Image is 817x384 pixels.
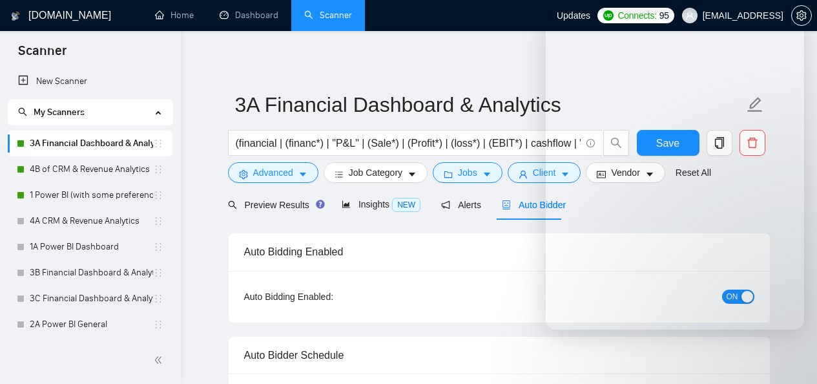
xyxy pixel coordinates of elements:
span: setting [239,169,248,179]
span: caret-down [298,169,307,179]
span: holder [153,164,163,175]
li: 3B Financial Dashboard & Analytics [8,260,172,286]
a: 3A Financial Dashboard & Analytics [30,131,153,156]
span: caret-down [482,169,491,179]
div: Auto Bidder Schedule [244,337,754,374]
a: 1A Power BI Dashboard [30,234,153,260]
a: setting [791,10,812,21]
iframe: Intercom live chat [546,13,804,330]
a: homeHome [155,10,194,21]
button: barsJob Categorycaret-down [324,162,428,183]
span: double-left [154,354,167,367]
span: search [228,200,237,209]
span: Preview Results [228,200,321,210]
button: folderJobscaret-down [433,162,502,183]
span: holder [153,242,163,252]
span: area-chart [342,200,351,209]
a: 2A Power BI General [30,312,153,337]
span: My Scanners [18,107,85,118]
span: Connects: [617,8,656,23]
li: 2A Power BI General [8,312,172,337]
span: Jobs [458,165,477,180]
span: My Scanners [34,107,85,118]
span: 95 [659,8,669,23]
div: Tooltip anchor [315,198,326,210]
span: holder [153,268,163,278]
button: setting [791,5,812,26]
span: bars [335,169,344,179]
a: 3B Financial Dashboard & Analytics [30,260,153,286]
span: Scanner [8,41,77,69]
button: userClientcaret-down [508,162,581,183]
span: Advanced [253,165,293,180]
span: search [18,107,27,116]
span: holder [153,138,163,149]
li: 3A Financial Dashboard & Analytics [8,131,172,156]
span: Client [533,165,556,180]
li: 4B of CRM & Revenue Analytics [8,156,172,182]
a: 1 Power BI (with some preference) [30,182,153,208]
input: Search Freelance Jobs... [236,135,581,151]
li: New Scanner [8,69,172,94]
div: Auto Bidding Enabled: [244,290,414,304]
a: searchScanner [304,10,352,21]
span: notification [441,200,450,209]
a: 4A CRM & Revenue Analytics [30,208,153,234]
a: New Scanner [18,69,162,94]
a: 3C Financial Dashboard & Analytics [30,286,153,312]
li: 3C Financial Dashboard & Analytics [8,286,172,312]
span: holder [153,293,163,304]
span: Updates [557,10,590,21]
span: NEW [392,198,420,212]
img: logo [11,6,20,27]
span: Insights [342,199,420,209]
span: holder [153,190,163,200]
span: robot [502,200,511,209]
img: upwork-logo.png [603,10,614,21]
div: Auto Bidding Enabled [244,233,754,270]
span: holder [153,216,163,226]
span: caret-down [408,169,417,179]
span: Job Category [349,165,402,180]
span: user [519,169,528,179]
a: dashboardDashboard [220,10,278,21]
span: holder [153,319,163,330]
li: 1A Power BI Dashboard [8,234,172,260]
iframe: Intercom live chat [773,340,804,371]
span: Auto Bidder [502,200,566,210]
span: Alerts [441,200,481,210]
span: folder [444,169,453,179]
span: setting [792,10,811,21]
input: Scanner name... [235,89,744,121]
button: settingAdvancedcaret-down [228,162,318,183]
a: 4B of CRM & Revenue Analytics [30,156,153,182]
span: user [685,11,694,20]
li: 1 Power BI (with some preference) [8,182,172,208]
li: 4A CRM & Revenue Analytics [8,208,172,234]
